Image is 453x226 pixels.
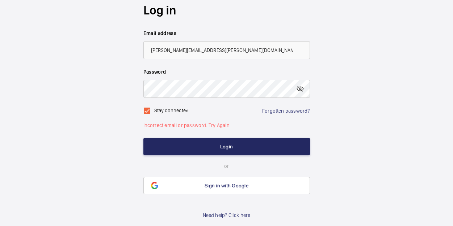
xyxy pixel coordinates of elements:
label: Stay connected [154,108,189,113]
h2: Log in [143,2,310,19]
button: Login [143,138,310,155]
p: Incorrect email or password. Try Again. [143,122,310,129]
a: Forgotten password? [262,108,310,114]
label: Password [143,68,310,75]
label: Email address [143,30,310,37]
a: Need help? Click here [203,212,251,219]
span: Sign in with Google [205,183,248,188]
p: or [143,162,310,170]
input: Your email address [143,41,310,59]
